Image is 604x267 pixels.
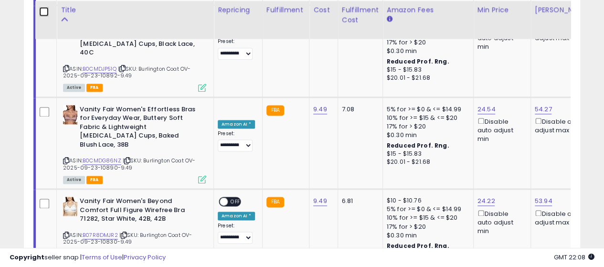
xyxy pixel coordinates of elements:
div: Amazon AI * [218,120,255,128]
div: Cost [313,5,334,15]
div: Fulfillment [266,5,305,15]
div: seller snap | | [10,253,166,262]
small: Amazon Fees. [387,15,392,23]
span: OFF [228,198,243,206]
span: 2025-10-14 22:08 GMT [554,253,594,262]
div: 17% for > $20 [387,223,466,231]
a: B0CMDG86NZ [83,157,121,165]
div: Disable auto adjust min [477,208,523,236]
div: [PERSON_NAME] [535,5,592,15]
div: Min Price [477,5,527,15]
div: 7.08 [342,105,375,114]
strong: Copyright [10,253,44,262]
a: Terms of Use [82,253,122,262]
div: 10% for >= $15 & <= $20 [387,114,466,122]
div: ASIN: [63,197,206,257]
div: $10 - $10.76 [387,197,466,205]
span: | SKU: Burlington Coat OV-2025-09-23-10890-9.49 [63,157,195,171]
div: Preset: [218,130,255,152]
b: Vanity Fair Women's Beyond Comfort Full Figure Wirefree Bra 71282, Star White, 42B, 42B [80,197,196,226]
span: FBA [86,84,103,92]
small: FBA [266,105,284,116]
div: Title [61,5,210,15]
div: Disable auto adjust max [535,116,588,135]
b: Vanity Fair Women's Effortless Bras for Everyday Wear, Buttery Soft Fabric & Lightweight [MEDICAL... [80,105,196,152]
div: $15 - $15.83 [387,66,466,74]
span: | SKU: Burlington Coat OV-2025-09-23-10830-9.49 [63,231,192,246]
div: ASIN: [63,13,206,91]
div: $20.01 - $21.68 [387,158,466,166]
a: Privacy Policy [124,253,166,262]
div: 17% for > $20 [387,38,466,47]
a: 9.49 [313,105,327,114]
div: Disable auto adjust min [477,116,523,144]
div: $0.30 min [387,131,466,139]
div: Amazon AI * [218,212,255,220]
a: 24.54 [477,105,496,114]
b: Reduced Prof. Rng. [387,141,449,150]
b: Reduced Prof. Rng. [387,242,449,250]
a: B07R8DMJR2 [83,231,118,239]
img: 31cF3o544lL._SL40_.jpg [63,197,77,216]
span: FBA [86,176,103,184]
span: All listings currently available for purchase on Amazon [63,84,85,92]
div: ASIN: [63,105,206,183]
a: 53.94 [535,196,552,206]
div: 17% for > $20 [387,122,466,131]
div: $15 - $15.83 [387,150,466,158]
div: Preset: [218,223,255,244]
span: All listings currently available for purchase on Amazon [63,176,85,184]
b: Reduced Prof. Rng. [387,57,449,65]
div: Disable auto adjust max [535,208,588,227]
a: B0CMDJP51Q [83,65,117,73]
a: 54.27 [535,105,552,114]
div: Amazon Fees [387,5,469,15]
div: $0.30 min [387,47,466,55]
img: 41hNAOIwjQL._SL40_.jpg [63,105,77,124]
div: Preset: [218,38,255,60]
div: 6.81 [342,197,375,205]
div: 10% for >= $15 & <= $20 [387,214,466,222]
a: 9.49 [313,196,327,206]
div: 5% for >= $0 & <= $14.99 [387,205,466,214]
div: Repricing [218,5,258,15]
a: 24.22 [477,196,495,206]
div: Fulfillment Cost [342,5,379,25]
div: $20.01 - $21.68 [387,74,466,82]
span: | SKU: Burlington Coat OV-2025-09-23-10892-9.49 [63,65,191,79]
div: $0.30 min [387,231,466,240]
div: 5% for >= $0 & <= $14.99 [387,105,466,114]
small: FBA [266,197,284,207]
